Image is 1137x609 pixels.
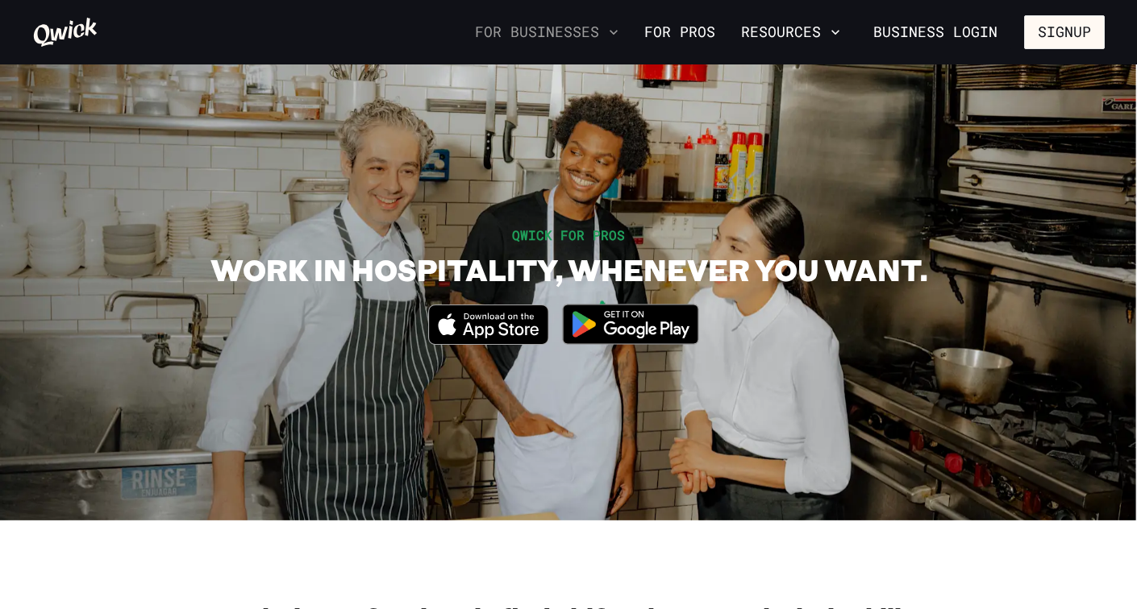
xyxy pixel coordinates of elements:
[512,226,625,243] span: QWICK FOR PROS
[210,251,927,288] h1: WORK IN HOSPITALITY, WHENEVER YOU WANT.
[469,19,625,46] button: For Businesses
[428,331,549,348] a: Download on the App Store
[735,19,847,46] button: Resources
[638,19,722,46] a: For Pros
[1024,15,1105,49] button: Signup
[860,15,1011,49] a: Business Login
[552,294,709,354] img: Get it on Google Play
